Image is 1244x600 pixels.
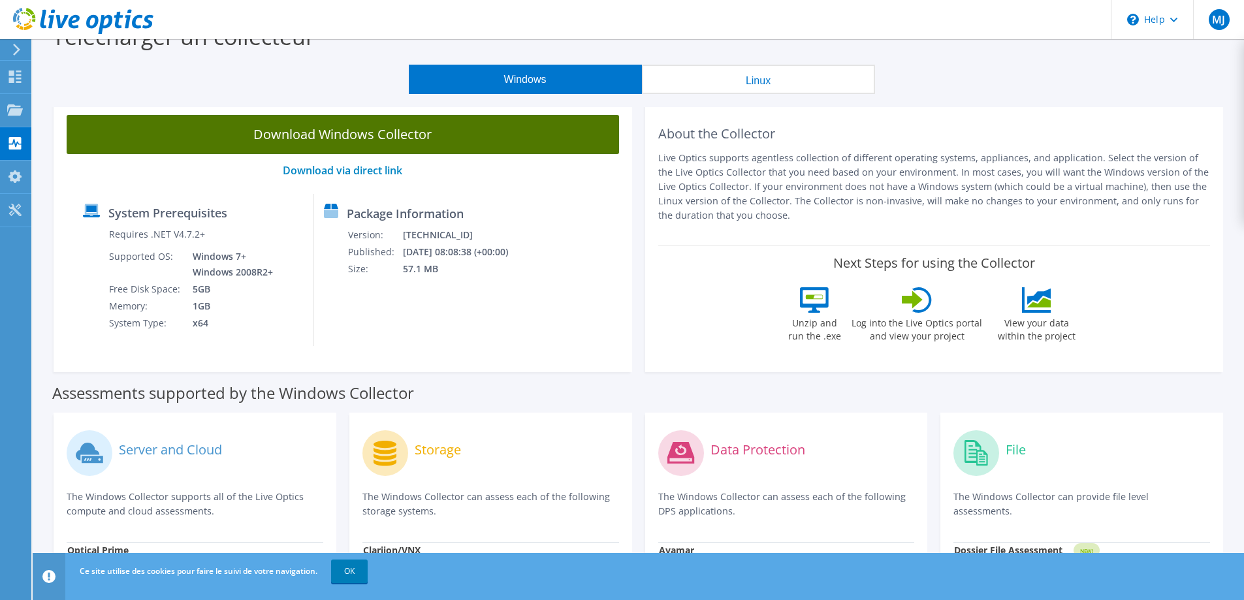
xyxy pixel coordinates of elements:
label: View your data within the project [989,313,1083,343]
td: Windows 7+ Windows 2008R2+ [183,248,276,281]
a: Download via direct link [283,163,402,178]
p: The Windows Collector can assess each of the following storage systems. [362,490,619,518]
td: 5GB [183,281,276,298]
p: The Windows Collector can assess each of the following DPS applications. [658,490,915,518]
td: Free Disk Space: [108,281,183,298]
label: Unzip and run the .exe [784,313,844,343]
strong: Optical Prime [67,544,129,556]
button: Linux [642,65,875,94]
tspan: NEW! [1080,547,1093,554]
label: Log into the Live Optics portal and view your project [851,313,983,343]
p: The Windows Collector can provide file level assessments. [953,490,1210,518]
td: System Type: [108,315,183,332]
label: System Prerequisites [108,206,227,219]
td: x64 [183,315,276,332]
strong: Avamar [659,544,694,556]
a: Download Windows Collector [67,115,619,154]
button: Windows [409,65,642,94]
label: Assessments supported by the Windows Collector [52,387,414,400]
td: Size: [347,261,402,277]
label: Server and Cloud [119,443,222,456]
label: File [1006,443,1026,456]
span: Ce site utilise des cookies pour faire le suivi de votre navigation. [80,565,317,576]
span: MJ [1209,9,1230,30]
label: Data Protection [710,443,805,456]
td: 1GB [183,298,276,315]
td: Memory: [108,298,183,315]
label: Storage [415,443,461,456]
td: 57.1 MB [402,261,525,277]
label: Package Information [347,207,464,220]
p: Live Optics supports agentless collection of different operating systems, appliances, and applica... [658,151,1211,223]
a: OK [331,560,368,583]
label: Requires .NET V4.7.2+ [109,228,205,241]
h2: About the Collector [658,126,1211,142]
strong: Clariion/VNX [363,544,421,556]
p: The Windows Collector supports all of the Live Optics compute and cloud assessments. [67,490,323,518]
td: [TECHNICAL_ID] [402,227,525,244]
td: Version: [347,227,402,244]
label: Next Steps for using the Collector [833,255,1035,271]
td: Supported OS: [108,248,183,281]
strong: Dossier File Assessment [954,544,1062,556]
td: [DATE] 08:08:38 (+00:00) [402,244,525,261]
td: Published: [347,244,402,261]
svg: \n [1127,14,1139,25]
